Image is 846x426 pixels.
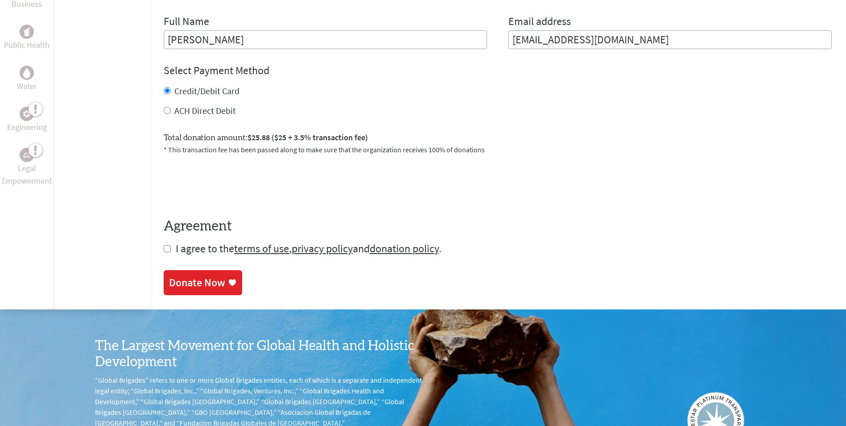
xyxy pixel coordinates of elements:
label: ACH Direct Debit [174,105,236,116]
img: Legal Empowerment [23,152,30,158]
p: Legal Empowerment [2,162,52,187]
img: Water [23,68,30,78]
iframe: reCAPTCHA [164,166,299,200]
a: Legal EmpowermentLegal Empowerment [2,148,52,187]
label: Credit/Debit Card [174,85,239,96]
img: Engineering [23,110,30,117]
p: Water [17,80,37,92]
span: $25.88 ($25 + 3.5% transaction fee) [248,132,368,142]
label: Total donation amount: [164,131,368,144]
label: Full Name [164,14,209,30]
input: Your Email [508,30,832,49]
div: Public Health [20,25,34,39]
div: Donate Now [169,276,225,290]
div: Water [20,66,34,80]
a: donation policy [370,242,439,255]
p: Public Health [4,39,50,51]
h4: Agreement [164,218,832,234]
a: privacy policy [292,242,353,255]
span: I agree to the , and . [176,242,442,255]
h4: Select Payment Method [164,63,832,78]
a: terms of use [234,242,289,255]
a: WaterWater [17,66,37,92]
p: * This transaction fee has been passed along to make sure that the organization receives 100% of ... [164,144,832,155]
input: Enter Full Name [164,30,487,49]
div: Engineering [20,107,34,121]
a: EngineeringEngineering [7,107,47,134]
label: Email address [508,14,571,30]
h3: The Largest Movement for Global Health and Holistic Development [95,338,423,370]
p: Engineering [7,121,47,134]
div: Legal Empowerment [20,148,34,162]
img: Public Health [23,27,30,36]
a: Public HealthPublic Health [4,25,50,51]
a: Donate Now [164,270,242,295]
